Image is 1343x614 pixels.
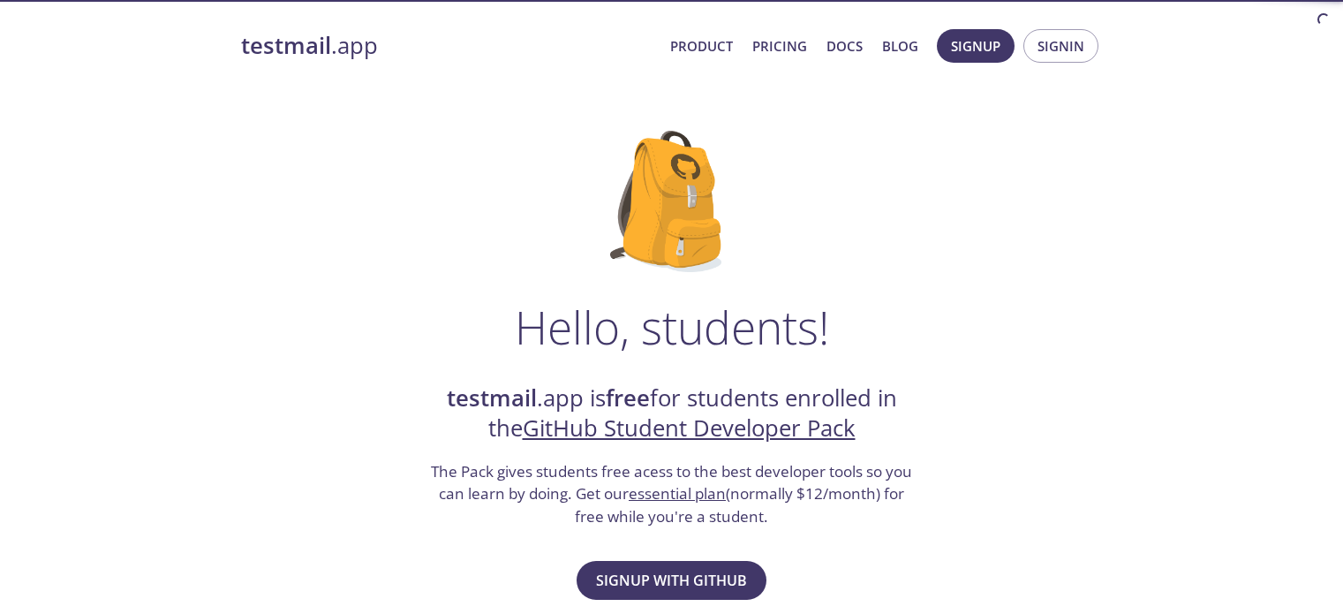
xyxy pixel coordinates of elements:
strong: free [606,383,650,413]
h2: .app is for students enrolled in the [429,383,915,444]
h3: The Pack gives students free acess to the best developer tools so you can learn by doing. Get our... [429,460,915,528]
img: github-student-backpack.png [610,131,733,272]
button: Signin [1023,29,1098,63]
a: Blog [882,34,918,57]
button: Signup [937,29,1015,63]
strong: testmail [241,30,331,61]
span: Signup with GitHub [596,568,747,593]
a: Product [670,34,733,57]
button: Signup with GitHub [577,561,766,600]
strong: testmail [447,383,537,413]
a: testmail.app [241,31,656,61]
a: essential plan [629,483,726,504]
a: GitHub Student Developer Pack [523,413,856,443]
a: Docs [826,34,863,57]
h1: Hello, students! [515,300,829,353]
a: Pricing [752,34,807,57]
span: Signup [951,34,1000,57]
span: Signin [1037,34,1084,57]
